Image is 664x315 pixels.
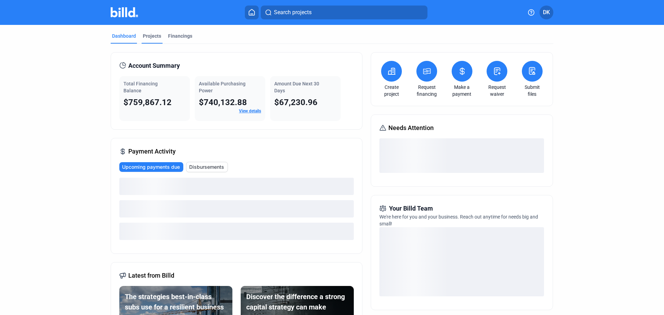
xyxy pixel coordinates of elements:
div: The strategies best-in-class subs use for a resilient business [125,291,227,312]
div: Financings [168,33,192,39]
div: Discover the difference a strong capital strategy can make [246,291,348,312]
span: $759,867.12 [123,98,172,107]
a: Request waiver [485,84,509,98]
span: Amount Due Next 30 Days [274,81,319,93]
div: Projects [143,33,161,39]
span: Needs Attention [388,123,434,133]
span: Account Summary [128,61,180,71]
div: loading [119,200,354,217]
img: Billd Company Logo [111,7,138,17]
span: Total Financing Balance [123,81,158,93]
span: Latest from Billd [128,271,174,280]
a: View details [239,109,261,113]
a: Create project [379,84,404,98]
span: Your Billd Team [389,204,433,213]
span: Available Purchasing Power [199,81,246,93]
button: Disbursements [186,162,228,172]
span: Payment Activity [128,147,176,156]
span: Upcoming payments due [122,164,180,170]
span: We're here for you and your business. Reach out anytime for needs big and small! [379,214,538,226]
div: loading [379,227,544,296]
div: loading [119,223,354,240]
span: $67,230.96 [274,98,317,107]
a: Request financing [415,84,439,98]
button: Upcoming payments due [119,162,183,172]
span: DK [543,8,550,17]
div: Dashboard [112,33,136,39]
div: loading [119,178,354,195]
a: Make a payment [450,84,474,98]
a: Submit files [520,84,544,98]
span: $740,132.88 [199,98,247,107]
div: loading [379,138,544,173]
button: Search projects [261,6,427,19]
button: DK [539,6,553,19]
span: Disbursements [189,164,224,170]
span: Search projects [274,8,312,17]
